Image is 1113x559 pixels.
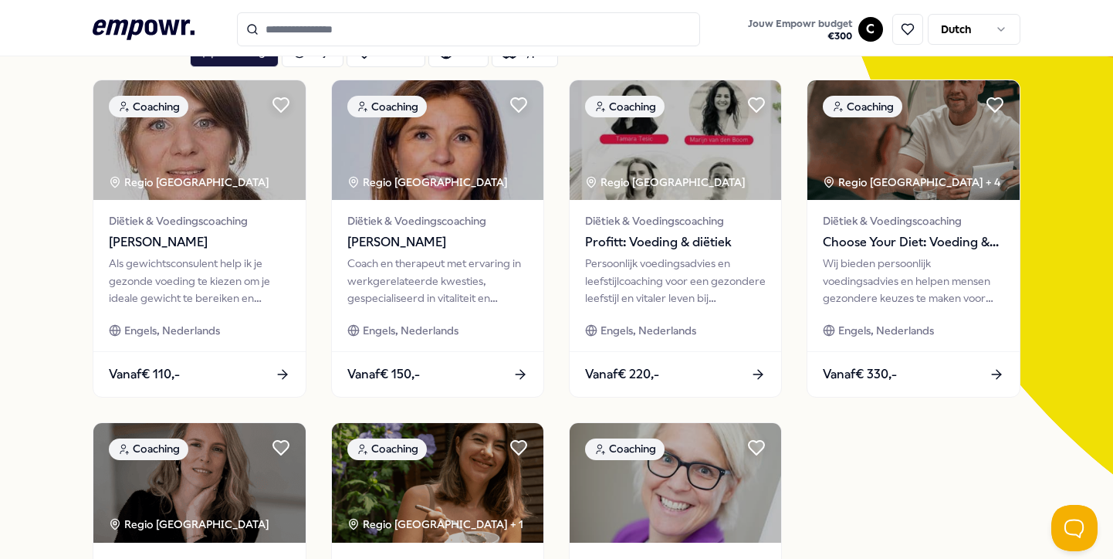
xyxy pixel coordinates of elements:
a: Jouw Empowr budget€300 [742,13,858,46]
img: package image [93,80,305,200]
span: Vanaf € 220,- [585,364,659,385]
div: Regio [GEOGRAPHIC_DATA] [585,174,748,191]
a: package imageCoachingRegio [GEOGRAPHIC_DATA] Diëtiek & Voedingscoaching[PERSON_NAME]Als gewichtsc... [93,80,306,398]
span: Engels, Nederlands [600,322,696,339]
img: package image [570,423,781,543]
div: Regio [GEOGRAPHIC_DATA] [109,516,272,533]
span: € 300 [748,30,852,42]
div: Coaching [347,96,427,117]
a: package imageCoachingRegio [GEOGRAPHIC_DATA] + 4Diëtiek & VoedingscoachingChoose Your Diet: Voedi... [807,80,1020,398]
span: Profitt: Voeding & diëtiek [585,232,766,252]
span: Diëtiek & Voedingscoaching [823,212,1003,229]
span: Engels, Nederlands [124,322,220,339]
span: Vanaf € 150,- [347,364,420,385]
span: [PERSON_NAME] [347,232,528,252]
div: Wij bieden persoonlijk voedingsadvies en helpen mensen gezondere keuzes te maken voor een betere ... [823,255,1003,307]
button: C [858,17,883,42]
div: Regio [GEOGRAPHIC_DATA] + 1 [347,516,523,533]
div: Coach en therapeut met ervaring in werkgerelateerde kwesties, gespecialiseerd in vitaliteit en vo... [347,255,528,307]
span: Jouw Empowr budget [748,18,852,30]
img: package image [332,423,543,543]
div: Persoonlijk voedingsadvies en leefstijlcoaching voor een gezondere leefstijl en vitaler leven bij... [585,255,766,307]
span: Engels, Nederlands [838,322,934,339]
div: Regio [GEOGRAPHIC_DATA] [109,174,272,191]
div: Coaching [347,439,427,460]
span: Engels, Nederlands [363,322,458,339]
div: Coaching [585,96,665,117]
img: package image [93,423,305,543]
span: Vanaf € 330,- [823,364,897,385]
span: Diëtiek & Voedingscoaching [109,212,289,229]
img: package image [570,80,781,200]
span: Diëtiek & Voedingscoaching [585,212,766,229]
span: Diëtiek & Voedingscoaching [347,212,528,229]
div: Coaching [585,439,665,460]
a: package imageCoachingRegio [GEOGRAPHIC_DATA] Diëtiek & Voedingscoaching[PERSON_NAME]Coach en ther... [331,80,544,398]
div: Coaching [823,96,902,117]
a: package imageCoachingRegio [GEOGRAPHIC_DATA] Diëtiek & VoedingscoachingProfitt: Voeding & diëtiek... [569,80,782,398]
span: Vanaf € 110,- [109,364,180,385]
span: Choose Your Diet: Voeding & diëtiek [823,232,1003,252]
div: Coaching [109,96,188,117]
div: Regio [GEOGRAPHIC_DATA] + 4 [823,174,1000,191]
img: package image [332,80,543,200]
div: Regio [GEOGRAPHIC_DATA] [347,174,510,191]
input: Search for products, categories or subcategories [237,12,700,46]
img: package image [807,80,1019,200]
div: Als gewichtsconsulent help ik je gezonde voeding te kiezen om je ideale gewicht te bereiken en be... [109,255,289,307]
div: Coaching [109,439,188,460]
button: Jouw Empowr budget€300 [745,15,855,46]
iframe: Help Scout Beacon - Open [1051,505,1098,551]
span: [PERSON_NAME] [109,232,289,252]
